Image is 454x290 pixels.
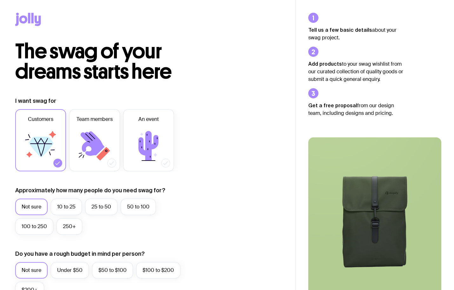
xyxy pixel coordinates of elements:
p: to your swag wishlist from our curated collection of quality goods or submit a quick general enqu... [308,60,404,83]
strong: Add products [308,61,342,67]
label: Not sure [15,262,48,279]
label: 250+ [57,218,82,235]
label: 50 to 100 [121,199,156,215]
strong: Get a free proposal [308,102,357,108]
p: from our design team, including designs and pricing. [308,102,404,117]
label: $50 to $100 [92,262,133,279]
label: 10 to 25 [51,199,82,215]
label: $100 to $200 [136,262,180,279]
span: Customers [28,115,53,123]
label: I want swag for [15,97,56,105]
label: 100 to 250 [15,218,53,235]
span: An event [138,115,159,123]
label: Approximately how many people do you need swag for? [15,187,165,194]
strong: Tell us a few basic details [308,27,372,33]
span: Team members [77,115,113,123]
label: Do you have a rough budget in mind per person? [15,250,145,258]
span: The swag of your dreams starts here [15,39,172,84]
label: Not sure [15,199,48,215]
p: about your swag project. [308,26,404,42]
label: Under $50 [51,262,89,279]
label: 25 to 50 [85,199,117,215]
